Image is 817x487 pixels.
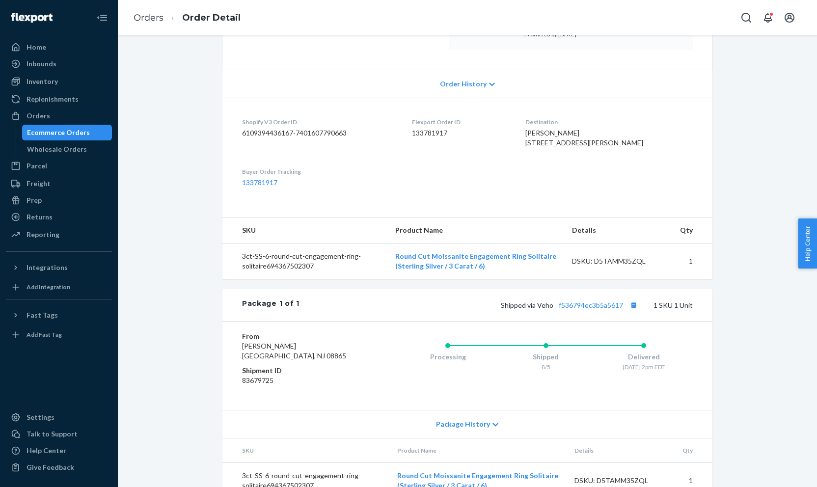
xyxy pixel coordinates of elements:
[6,39,112,55] a: Home
[780,8,799,27] button: Open account menu
[6,409,112,425] a: Settings
[525,118,693,126] dt: Destination
[6,74,112,89] a: Inventory
[595,363,693,371] div: [DATE] 2pm EDT
[22,141,112,157] a: Wholesale Orders
[300,298,693,311] div: 1 SKU 1 Unit
[222,217,387,243] th: SKU
[627,298,640,311] button: Copy tracking number
[567,438,675,463] th: Details
[27,330,62,339] div: Add Fast Tag
[242,178,277,187] a: 133781917
[436,419,490,429] span: Package History
[412,128,510,138] dd: 133781917
[242,128,396,138] dd: 6109394436167-7401607790663
[27,111,50,121] div: Orders
[497,352,595,362] div: Shipped
[242,118,396,126] dt: Shopify V3 Order ID
[440,79,487,89] span: Order History
[222,438,389,463] th: SKU
[798,218,817,269] button: Help Center
[27,263,68,272] div: Integrations
[27,144,87,154] div: Wholesale Orders
[564,217,672,243] th: Details
[134,12,163,23] a: Orders
[559,301,623,309] a: f536794ec3b5a5617
[242,331,359,341] dt: From
[27,412,54,422] div: Settings
[27,161,47,171] div: Parcel
[6,327,112,343] a: Add Fast Tag
[6,227,112,243] a: Reporting
[27,94,79,104] div: Replenishments
[595,352,693,362] div: Delivered
[27,212,53,222] div: Returns
[27,446,66,456] div: Help Center
[6,158,112,174] a: Parcel
[399,352,497,362] div: Processing
[242,167,396,176] dt: Buyer Order Tracking
[395,252,556,270] a: Round Cut Moissanite Engagement Ring Solitaire (Sterling Silver / 3 Carat / 6)
[497,363,595,371] div: 8/5
[27,283,70,291] div: Add Integration
[6,209,112,225] a: Returns
[27,195,42,205] div: Prep
[27,77,58,86] div: Inventory
[387,217,564,243] th: Product Name
[389,438,567,463] th: Product Name
[6,426,112,442] a: Talk to Support
[572,256,664,266] div: DSKU: D5TAMM35ZQL
[412,118,510,126] dt: Flexport Order ID
[27,462,74,472] div: Give Feedback
[675,438,712,463] th: Qty
[6,56,112,72] a: Inbounds
[6,443,112,459] a: Help Center
[27,42,46,52] div: Home
[27,59,56,69] div: Inbounds
[92,8,112,27] button: Close Navigation
[758,8,778,27] button: Open notifications
[222,243,387,279] td: 3ct-SS-6-round-cut-engagement-ring-solitaire694367502307
[27,179,51,189] div: Freight
[242,366,359,376] dt: Shipment ID
[6,108,112,124] a: Orders
[27,128,90,137] div: Ecommerce Orders
[6,260,112,275] button: Integrations
[126,3,248,32] ol: breadcrumbs
[242,342,346,360] span: [PERSON_NAME][GEOGRAPHIC_DATA], NJ 08865
[6,192,112,208] a: Prep
[242,376,359,385] dd: 83679725
[6,279,112,295] a: Add Integration
[736,8,756,27] button: Open Search Box
[672,217,712,243] th: Qty
[501,301,640,309] span: Shipped via Veho
[6,176,112,191] a: Freight
[11,13,53,23] img: Flexport logo
[672,243,712,279] td: 1
[574,476,667,486] div: DSKU: D5TAMM35ZQL
[6,460,112,475] button: Give Feedback
[27,230,59,240] div: Reporting
[182,12,241,23] a: Order Detail
[22,125,112,140] a: Ecommerce Orders
[27,429,78,439] div: Talk to Support
[242,298,300,311] div: Package 1 of 1
[6,91,112,107] a: Replenishments
[27,310,58,320] div: Fast Tags
[6,307,112,323] button: Fast Tags
[525,129,643,147] span: [PERSON_NAME] [STREET_ADDRESS][PERSON_NAME]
